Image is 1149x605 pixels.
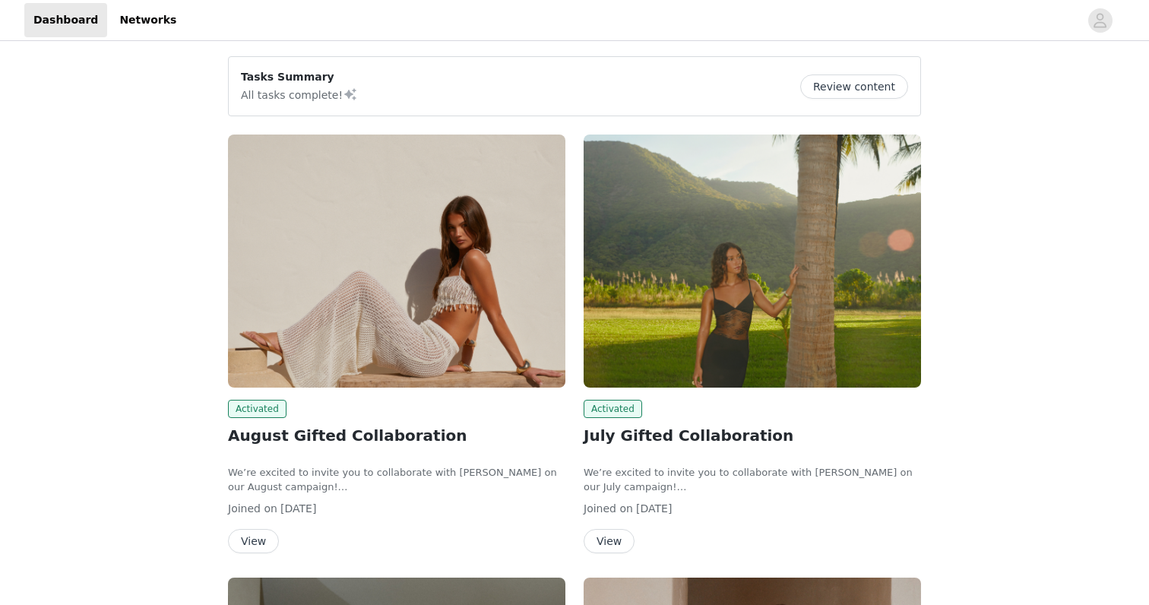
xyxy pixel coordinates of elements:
[228,424,565,447] h2: August Gifted Collaboration
[24,3,107,37] a: Dashboard
[280,502,316,515] span: [DATE]
[228,536,279,547] a: View
[228,465,565,495] p: We’re excited to invite you to collaborate with [PERSON_NAME] on our August campaign!
[584,536,635,547] a: View
[584,502,633,515] span: Joined on
[584,465,921,495] p: We’re excited to invite you to collaborate with [PERSON_NAME] on our July campaign!
[584,424,921,447] h2: July Gifted Collaboration
[1093,8,1107,33] div: avatar
[228,400,286,418] span: Activated
[241,69,358,85] p: Tasks Summary
[584,529,635,553] button: View
[584,400,642,418] span: Activated
[228,529,279,553] button: View
[800,74,908,99] button: Review content
[584,135,921,388] img: Peppermayo USA
[241,85,358,103] p: All tasks complete!
[110,3,185,37] a: Networks
[228,135,565,388] img: Peppermayo USA
[228,502,277,515] span: Joined on
[636,502,672,515] span: [DATE]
